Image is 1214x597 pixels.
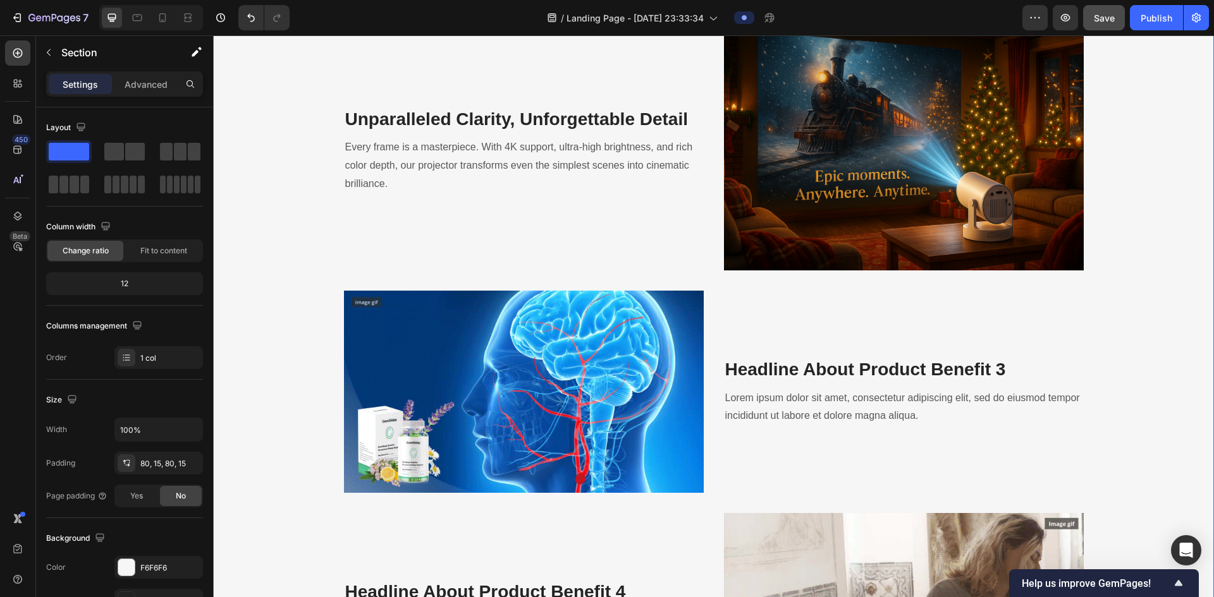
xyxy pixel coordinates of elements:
[561,11,564,25] span: /
[512,354,869,390] p: Lorem ipsum dolor sit amet, consectetur adipiscing elit, sed do eiusmod tempor incididunt ut labo...
[115,418,202,441] input: Auto
[1094,13,1115,23] span: Save
[140,245,187,256] span: Fit to content
[46,392,80,409] div: Size
[213,35,1214,597] iframe: Design area
[83,10,89,25] p: 7
[46,119,89,136] div: Layout
[46,530,107,547] div: Background
[46,457,75,469] div: Padding
[63,245,109,256] span: Change ratio
[567,11,704,25] span: Landing Page - [DATE] 23:33:34
[1171,535,1201,565] div: Open Intercom Messenger
[1083,5,1125,30] button: Save
[46,490,107,502] div: Page padding
[130,490,143,502] span: Yes
[1130,5,1183,30] button: Publish
[46,318,145,335] div: Columns management
[132,545,489,568] p: Headline About Product Benefit 4
[238,5,290,30] div: Undo/Redo
[46,352,67,363] div: Order
[46,424,67,435] div: Width
[1141,11,1172,25] div: Publish
[512,323,869,346] p: Headline About Product Benefit 3
[46,562,66,573] div: Color
[46,219,113,236] div: Column width
[1022,576,1186,591] button: Show survey - Help us improve GemPages!
[49,275,200,292] div: 12
[176,490,186,502] span: No
[125,78,168,91] p: Advanced
[140,562,200,574] div: F6F6F6
[12,135,30,145] div: 450
[5,5,94,30] button: 7
[63,78,98,91] p: Settings
[140,458,200,469] div: 80, 15, 80, 15
[9,231,30,241] div: Beta
[61,45,165,60] p: Section
[1022,577,1171,589] span: Help us improve GemPages!
[140,353,200,364] div: 1 col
